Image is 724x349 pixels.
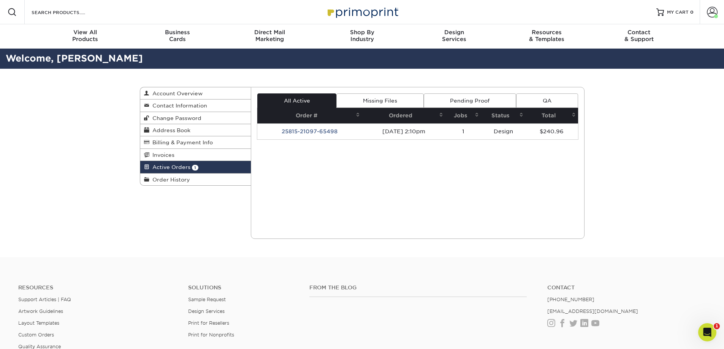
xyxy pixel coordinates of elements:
[39,24,131,49] a: View AllProducts
[257,93,336,108] a: All Active
[149,152,174,158] span: Invoices
[526,123,578,139] td: $240.96
[501,29,593,43] div: & Templates
[131,29,223,43] div: Cards
[149,139,213,145] span: Billing & Payment Info
[149,164,190,170] span: Active Orders
[140,136,251,148] a: Billing & Payment Info
[18,297,71,302] a: Support Articles | FAQ
[408,29,501,36] span: Design
[140,149,251,161] a: Invoices
[223,24,316,49] a: Direct MailMarketing
[445,108,481,123] th: Jobs
[481,123,526,139] td: Design
[547,297,594,302] a: [PHONE_NUMBER]
[501,29,593,36] span: Resources
[526,108,578,123] th: Total
[257,108,362,123] th: Order #
[188,320,229,326] a: Print for Resellers
[18,320,59,326] a: Layout Templates
[481,108,526,123] th: Status
[149,115,201,121] span: Change Password
[18,284,177,291] h4: Resources
[2,326,65,346] iframe: Google Customer Reviews
[140,161,251,173] a: Active Orders 1
[149,127,190,133] span: Address Book
[39,29,131,36] span: View All
[690,9,694,15] span: 0
[257,123,362,139] td: 25815-21097-65498
[547,284,706,291] a: Contact
[501,24,593,49] a: Resources& Templates
[309,284,527,291] h4: From the Blog
[140,112,251,124] a: Change Password
[140,174,251,185] a: Order History
[149,90,203,96] span: Account Overview
[188,308,225,314] a: Design Services
[714,323,720,329] span: 1
[593,29,685,43] div: & Support
[593,29,685,36] span: Contact
[188,284,298,291] h4: Solutions
[516,93,578,108] a: QA
[316,29,408,43] div: Industry
[324,4,400,20] img: Primoprint
[547,308,638,314] a: [EMAIL_ADDRESS][DOMAIN_NAME]
[188,297,226,302] a: Sample Request
[408,24,501,49] a: DesignServices
[140,99,251,112] a: Contact Information
[188,332,234,338] a: Print for Nonprofits
[131,24,223,49] a: BusinessCards
[316,24,408,49] a: Shop ByIndustry
[408,29,501,43] div: Services
[667,9,689,16] span: MY CART
[149,103,207,109] span: Contact Information
[192,165,198,171] span: 1
[593,24,685,49] a: Contact& Support
[31,8,105,17] input: SEARCH PRODUCTS.....
[131,29,223,36] span: Business
[336,93,423,108] a: Missing Files
[223,29,316,36] span: Direct Mail
[362,108,446,123] th: Ordered
[140,87,251,99] a: Account Overview
[362,123,446,139] td: [DATE] 2:10pm
[223,29,316,43] div: Marketing
[39,29,131,43] div: Products
[424,93,516,108] a: Pending Proof
[698,323,716,341] iframe: Intercom live chat
[445,123,481,139] td: 1
[316,29,408,36] span: Shop By
[18,308,63,314] a: Artwork Guidelines
[140,124,251,136] a: Address Book
[149,177,190,183] span: Order History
